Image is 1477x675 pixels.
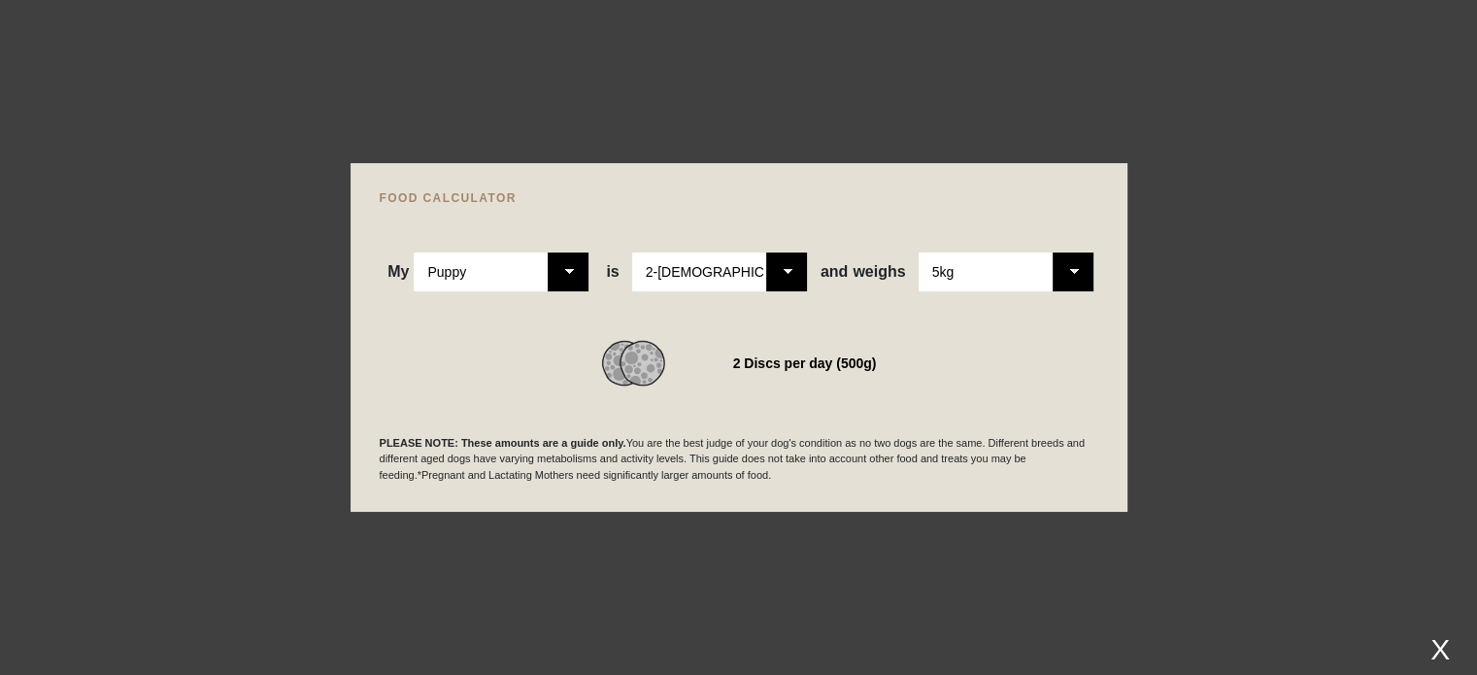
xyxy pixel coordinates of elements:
b: PLEASE NOTE: These amounts are a guide only. [380,437,626,449]
div: 2 Discs per day (500g) [733,350,877,377]
span: weighs [821,263,906,281]
p: You are the best judge of your dog's condition as no two dogs are the same. Different breeds and ... [380,435,1098,484]
span: is [606,263,619,281]
div: X [1423,633,1458,665]
h4: FOOD CALCULATOR [380,192,1098,204]
span: and [821,263,853,281]
span: My [387,263,409,281]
